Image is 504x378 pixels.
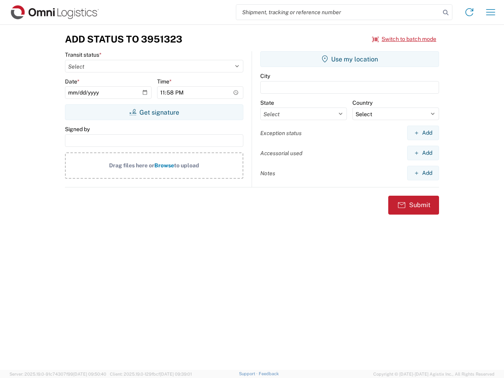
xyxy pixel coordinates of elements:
[260,150,302,157] label: Accessorial used
[157,78,172,85] label: Time
[239,371,259,376] a: Support
[65,104,243,120] button: Get signature
[174,162,199,169] span: to upload
[110,372,192,376] span: Client: 2025.19.0-129fbcf
[65,51,102,58] label: Transit status
[373,371,495,378] span: Copyright © [DATE]-[DATE] Agistix Inc., All Rights Reserved
[407,146,439,160] button: Add
[73,372,106,376] span: [DATE] 09:50:40
[109,162,154,169] span: Drag files here or
[260,72,270,80] label: City
[260,51,439,67] button: Use my location
[65,126,90,133] label: Signed by
[260,99,274,106] label: State
[407,166,439,180] button: Add
[352,99,372,106] label: Country
[9,372,106,376] span: Server: 2025.19.0-91c74307f99
[65,78,80,85] label: Date
[407,126,439,140] button: Add
[372,33,436,46] button: Switch to batch mode
[160,372,192,376] span: [DATE] 09:39:01
[259,371,279,376] a: Feedback
[65,33,182,45] h3: Add Status to 3951323
[154,162,174,169] span: Browse
[388,196,439,215] button: Submit
[260,130,302,137] label: Exception status
[236,5,440,20] input: Shipment, tracking or reference number
[260,170,275,177] label: Notes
